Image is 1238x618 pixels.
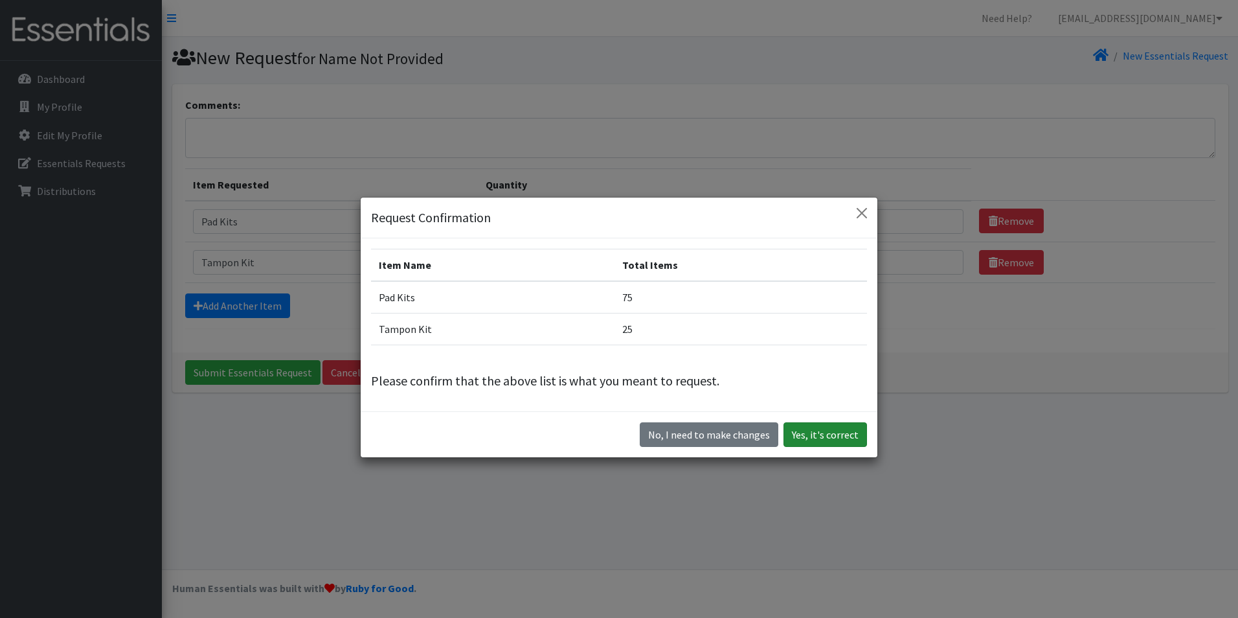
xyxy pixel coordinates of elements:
h5: Request Confirmation [371,208,491,227]
button: Close [851,203,872,223]
button: No I need to make changes [640,422,778,447]
th: Total Items [614,249,867,281]
td: Tampon Kit [371,313,614,345]
td: 75 [614,281,867,314]
td: 25 [614,313,867,345]
td: Pad Kits [371,281,614,314]
p: Please confirm that the above list is what you meant to request. [371,371,867,391]
th: Item Name [371,249,614,281]
button: Yes, it's correct [783,422,867,447]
